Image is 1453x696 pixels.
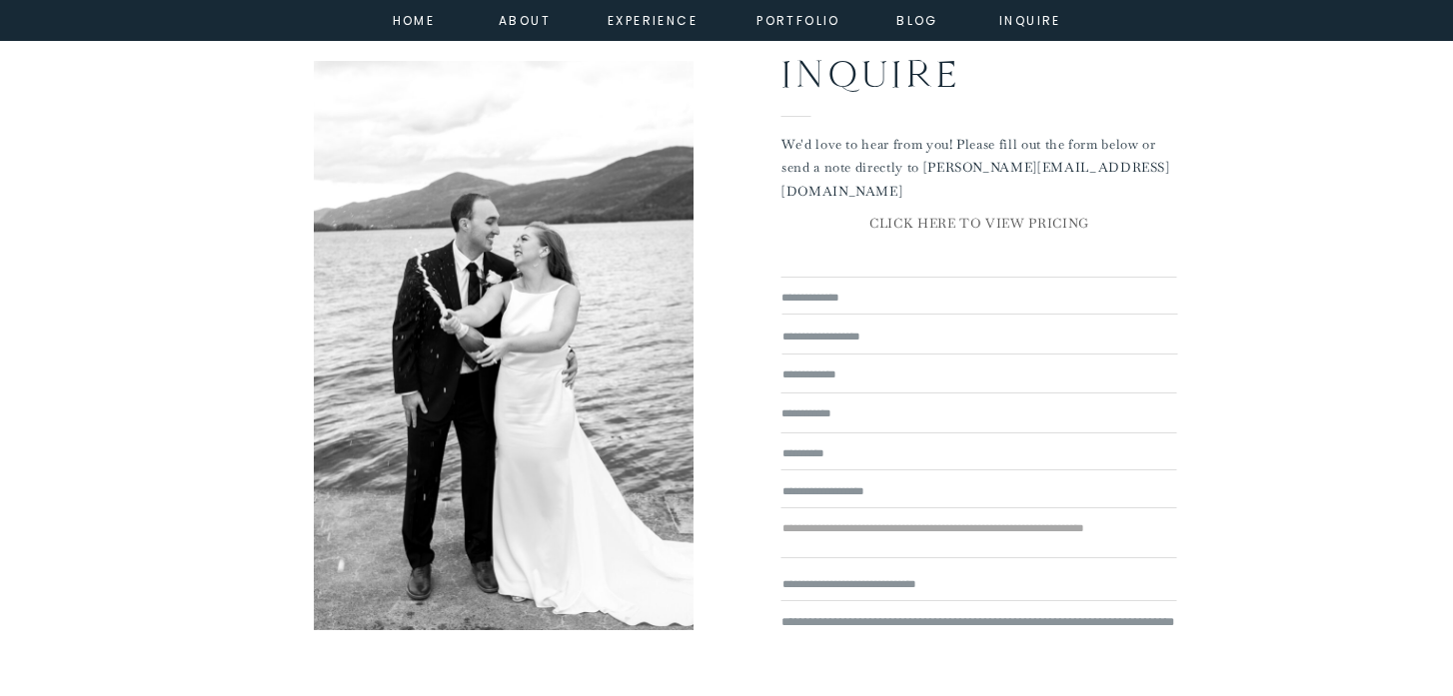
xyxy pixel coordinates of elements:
a: Blog [881,10,953,28]
a: experience [608,10,689,28]
a: portfolio [755,10,841,28]
a: about [499,10,544,28]
p: We'd love to hear from you! Please fill out the form below or send a note directly to [PERSON_NAM... [781,133,1177,190]
h2: Inquire [781,44,1110,94]
a: inquire [994,10,1066,28]
a: CLICK HERE TO VIEW PRICING [781,212,1177,239]
a: home [387,10,441,28]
